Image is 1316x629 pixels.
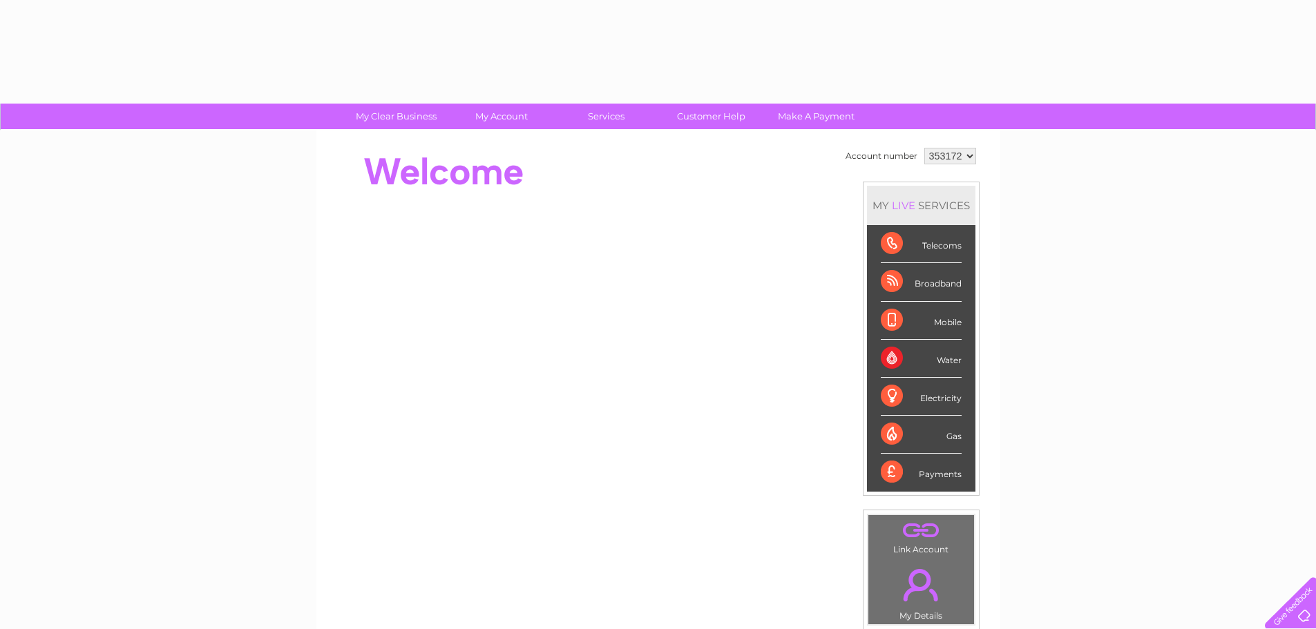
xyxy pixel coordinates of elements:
[759,104,873,129] a: Make A Payment
[654,104,768,129] a: Customer Help
[872,561,971,609] a: .
[444,104,558,129] a: My Account
[842,144,921,168] td: Account number
[881,302,962,340] div: Mobile
[868,514,975,558] td: Link Account
[867,186,975,225] div: MY SERVICES
[881,416,962,454] div: Gas
[872,519,971,543] a: .
[881,263,962,301] div: Broadband
[881,340,962,378] div: Water
[889,199,918,212] div: LIVE
[339,104,453,129] a: My Clear Business
[868,557,975,625] td: My Details
[881,225,962,263] div: Telecoms
[549,104,663,129] a: Services
[881,378,962,416] div: Electricity
[881,454,962,491] div: Payments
